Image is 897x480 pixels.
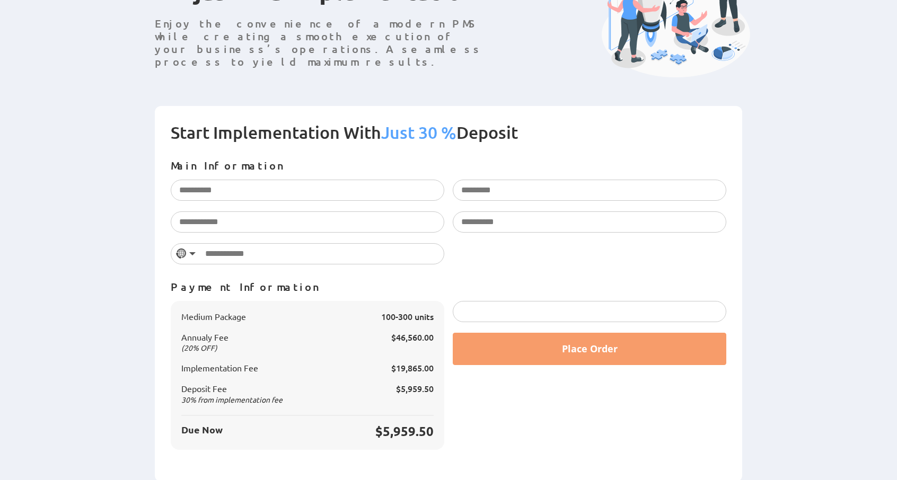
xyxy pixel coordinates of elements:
[562,342,618,355] span: Place Order
[391,331,434,343] span: $46,560.00
[181,424,223,439] span: Due Now
[396,383,434,394] span: $5,959.50
[181,312,246,322] span: Medium Package
[181,343,217,352] span: (20% OFF)
[375,423,434,439] span: $5,959.50
[453,333,726,365] button: Place Order
[155,17,494,68] p: Enjoy the convenience of a modern PMS while creating a smooth execution of your business’s operat...
[391,362,434,374] span: $19,865.00
[181,363,258,373] span: Implementation Fee
[381,122,456,143] span: Just 30 %
[171,122,726,159] h2: Start Implementation With Deposit
[181,332,228,352] span: Annualy Fee
[181,395,190,404] span: 30
[181,384,283,404] span: Deposit Fee
[181,395,283,404] span: % from implementation fee
[171,280,726,293] p: Payment Information
[381,312,434,322] span: 100-300 units
[171,159,726,172] p: Main Information
[461,306,718,316] iframe: Защищенное окно для ввода данных оплаты картой
[171,244,201,264] button: Selected country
